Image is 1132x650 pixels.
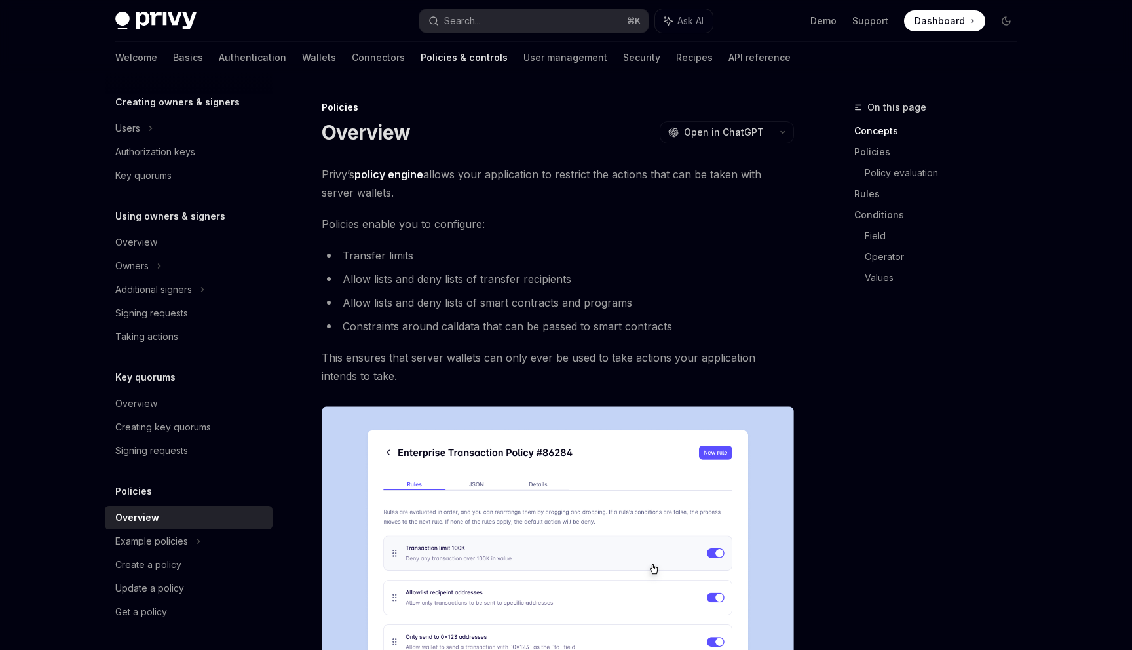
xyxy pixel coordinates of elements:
li: Constraints around calldata that can be passed to smart contracts [322,317,794,335]
button: Search...⌘K [419,9,649,33]
h5: Using owners & signers [115,208,225,224]
div: Owners [115,258,149,274]
a: Creating key quorums [105,415,273,439]
a: Welcome [115,42,157,73]
a: Field [865,225,1027,246]
a: Demo [810,14,837,28]
span: Dashboard [915,14,965,28]
a: Authentication [219,42,286,73]
div: Signing requests [115,443,188,459]
li: Transfer limits [322,246,794,265]
a: Authorization keys [105,140,273,164]
span: Policies enable you to configure: [322,215,794,233]
span: This ensures that server wallets can only ever be used to take actions your application intends t... [322,349,794,385]
a: Policy evaluation [865,162,1027,183]
span: ⌘ K [627,16,641,26]
a: Dashboard [904,10,985,31]
a: Policies [854,142,1027,162]
a: Policies & controls [421,42,508,73]
h5: Key quorums [115,370,176,385]
a: Security [623,42,660,73]
a: Conditions [854,204,1027,225]
a: Taking actions [105,325,273,349]
div: Key quorums [115,168,172,183]
h5: Policies [115,484,152,499]
div: Signing requests [115,305,188,321]
a: Values [865,267,1027,288]
a: API reference [728,42,791,73]
span: Open in ChatGPT [684,126,764,139]
a: Wallets [302,42,336,73]
a: Rules [854,183,1027,204]
div: Authorization keys [115,144,195,160]
div: Update a policy [115,581,184,596]
div: Overview [115,235,157,250]
span: Privy’s allows your application to restrict the actions that can be taken with server wallets. [322,165,794,202]
a: Connectors [352,42,405,73]
a: Concepts [854,121,1027,142]
div: Policies [322,101,794,114]
span: Ask AI [677,14,704,28]
div: Example policies [115,533,188,549]
a: Key quorums [105,164,273,187]
button: Ask AI [655,9,713,33]
a: Create a policy [105,553,273,577]
img: dark logo [115,12,197,30]
div: Creating key quorums [115,419,211,435]
div: Taking actions [115,329,178,345]
span: On this page [867,100,926,115]
a: Overview [105,392,273,415]
a: Update a policy [105,577,273,600]
a: Overview [105,231,273,254]
div: Overview [115,510,159,526]
div: Overview [115,396,157,411]
a: Get a policy [105,600,273,624]
li: Allow lists and deny lists of transfer recipients [322,270,794,288]
li: Allow lists and deny lists of smart contracts and programs [322,294,794,312]
h1: Overview [322,121,410,144]
a: Support [852,14,888,28]
a: Basics [173,42,203,73]
a: Recipes [676,42,713,73]
a: User management [523,42,607,73]
div: Users [115,121,140,136]
button: Toggle dark mode [996,10,1017,31]
h5: Creating owners & signers [115,94,240,110]
a: Signing requests [105,439,273,463]
div: Search... [444,13,481,29]
strong: policy engine [354,168,423,181]
a: Signing requests [105,301,273,325]
div: Additional signers [115,282,192,297]
a: Overview [105,506,273,529]
div: Get a policy [115,604,167,620]
div: Create a policy [115,557,181,573]
button: Open in ChatGPT [660,121,772,143]
a: Operator [865,246,1027,267]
